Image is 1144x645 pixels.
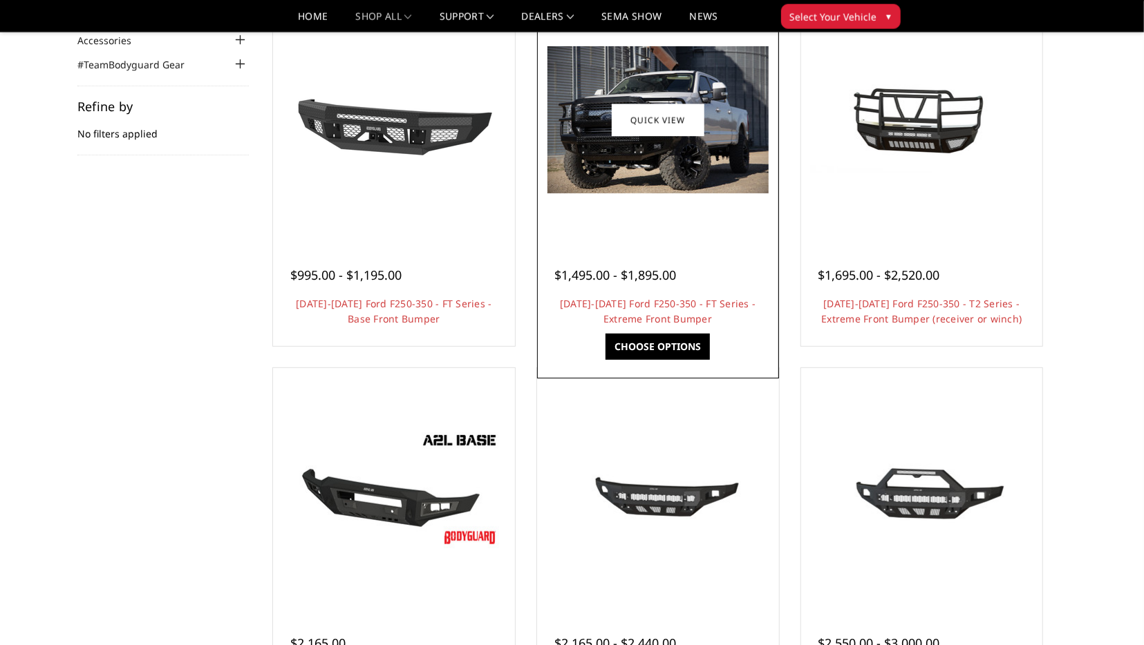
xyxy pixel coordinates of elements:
a: [DATE]-[DATE] Ford F250-350 - FT Series - Base Front Bumper [296,297,491,325]
a: Home [298,12,328,32]
a: Choose Options [606,334,710,360]
a: Accessories [77,33,149,48]
span: $1,495.00 - $1,895.00 [554,267,676,283]
div: No filters applied [77,100,249,155]
a: Dealers [522,12,574,32]
a: 2017-2022 Ford F250-350 - T2 Series - Extreme Front Bumper (receiver or winch) 2017-2022 Ford F25... [805,3,1040,238]
a: [DATE]-[DATE] Ford F250-350 - FT Series - Extreme Front Bumper [560,297,756,325]
a: 2017-2022 Ford F250-350 - FT Series - Extreme Front Bumper 2017-2022 Ford F250-350 - FT Series - ... [541,3,776,238]
img: 2017-2022 Ford F250-350 - FT Series - Extreme Front Bumper [547,46,769,193]
span: $995.00 - $1,195.00 [290,267,402,283]
a: News [689,12,718,32]
a: Quick view [612,104,704,136]
a: Support [440,12,494,32]
a: A2L Series - Base Front Bumper (Non Winch) A2L Series - Base Front Bumper (Non Winch) [276,372,512,606]
a: 2017-2022 Ford F250-350 - Freedom Series - Sport Front Bumper (non-winch) 2017-2022 Ford F250-350... [805,372,1040,606]
span: ▾ [887,9,892,23]
a: 2017-2022 Ford F250-350 - FT Series - Base Front Bumper [276,3,512,238]
span: Select Your Vehicle [790,10,877,24]
a: SEMA Show [601,12,662,32]
span: $1,695.00 - $2,520.00 [818,267,940,283]
h5: Refine by [77,100,249,113]
a: 2017-2022 Ford F250-350 - Freedom Series - Base Front Bumper (non-winch) 2017-2022 Ford F250-350 ... [541,372,776,606]
a: [DATE]-[DATE] Ford F250-350 - T2 Series - Extreme Front Bumper (receiver or winch) [821,297,1022,325]
a: shop all [356,12,412,32]
button: Select Your Vehicle [781,4,901,29]
img: 2017-2022 Ford F250-350 - FT Series - Base Front Bumper [283,58,505,182]
a: #TeamBodyguard Gear [77,57,202,72]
